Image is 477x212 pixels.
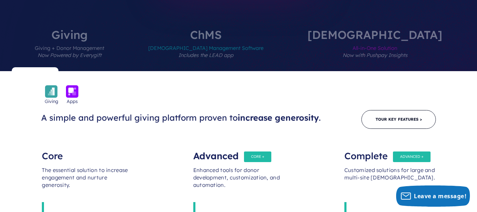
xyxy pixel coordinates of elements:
span: All-in-One Solution [307,40,442,71]
em: Now with Pushpay Insights [343,52,407,58]
span: increase generosity [238,113,319,123]
span: [DEMOGRAPHIC_DATA] Management Software [148,40,264,71]
div: Enhanced tools for donor development, customization, and automation. [193,160,284,202]
div: Core [42,145,133,160]
label: ChMS [127,29,285,71]
button: Leave a message! [396,185,470,207]
span: Leave a message! [414,192,466,200]
span: Apps [67,98,78,105]
div: Customized solutions for large and multi-site [DEMOGRAPHIC_DATA]. [344,160,435,202]
label: [DEMOGRAPHIC_DATA] [286,29,464,71]
div: Complete [344,145,435,160]
h3: A simple and powerful giving platform proven to . [41,113,328,123]
em: Includes the LEAD app [178,52,233,58]
span: Giving + Donor Management [35,40,104,71]
em: Now Powered by Everygift [38,52,101,58]
div: Advanced [193,145,284,160]
a: Tour Key Features > [361,110,436,129]
label: Giving [13,29,126,71]
img: icon_giving-bckgrnd-600x600-1.png [45,85,57,98]
img: icon_apps-bckgrnd-600x600-1.png [66,85,78,98]
span: Giving [45,98,58,105]
div: The essential solution to increase engagement and nurture generosity. [42,160,133,202]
